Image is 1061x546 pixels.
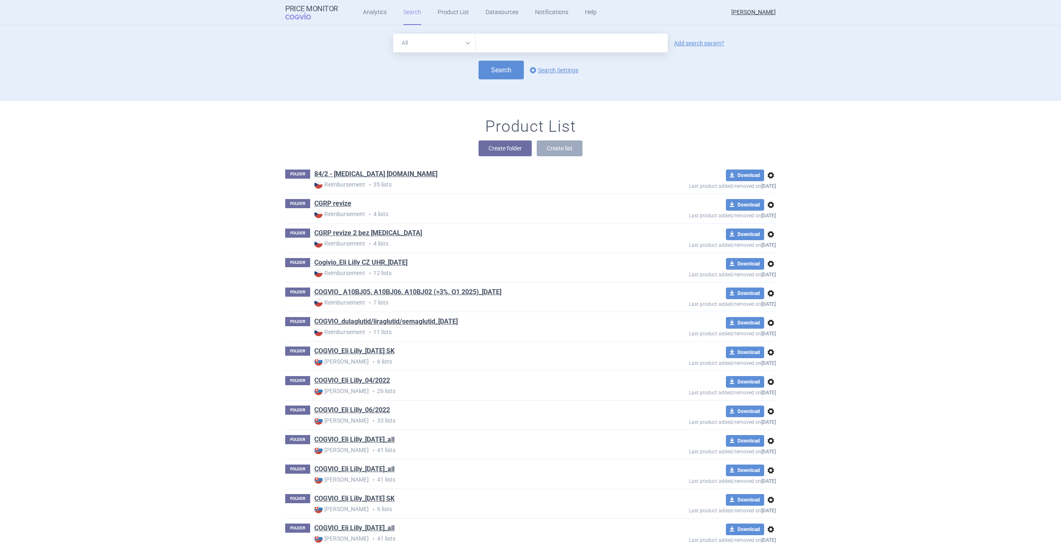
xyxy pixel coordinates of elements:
strong: Reimbursement [314,239,365,248]
p: FOLDER [285,199,310,208]
strong: [DATE] [761,449,776,455]
p: 26 lists [314,387,629,396]
a: COGVIO_Eli Lilly_[DATE]_all [314,435,395,444]
h1: COGVIO_Eli Lilly_06/2022 [314,406,390,416]
p: Last product added/removed on [629,270,776,278]
strong: Reimbursement [314,269,365,277]
h1: COGVIO_Eli Lilly_04/2022 [314,376,390,387]
button: Download [726,170,764,181]
p: Last product added/removed on [629,388,776,396]
strong: Reimbursement [314,210,365,218]
img: CZ [314,298,323,307]
img: SK [314,387,323,395]
img: CZ [314,269,323,277]
p: 4 lists [314,239,629,248]
a: COGVIO_Eli Lilly_04/2022 [314,376,390,385]
p: FOLDER [285,229,310,238]
p: FOLDER [285,524,310,533]
img: SK [314,416,323,425]
strong: [DATE] [761,272,776,278]
i: • [365,210,373,219]
strong: [DATE] [761,213,776,219]
p: FOLDER [285,494,310,503]
a: CGRP revize [314,199,351,208]
img: CZ [314,210,323,218]
i: • [365,328,373,337]
span: COGVIO [285,13,323,20]
p: 4 lists [314,210,629,219]
img: SK [314,475,323,484]
button: Download [726,317,764,329]
p: FOLDER [285,170,310,179]
strong: [DATE] [761,390,776,396]
a: COGVIO_Eli Lilly_[DATE] SK [314,347,395,356]
a: Cogivio_Eli Lilly CZ UHR_[DATE] [314,258,407,267]
p: 35 lists [314,180,629,189]
p: FOLDER [285,376,310,385]
strong: [PERSON_NAME] [314,505,369,513]
a: COGVIO_Eli Lilly_[DATE]_all [314,524,395,533]
button: Create folder [479,140,532,156]
button: Download [726,406,764,417]
a: COGVIO_Eli Lilly_[DATE] SK [314,494,395,503]
strong: [DATE] [761,242,776,248]
img: CZ [314,180,323,189]
p: 12 lists [314,269,629,278]
img: SK [314,446,323,454]
strong: [PERSON_NAME] [314,357,369,366]
p: Last product added/removed on [629,211,776,219]
img: SK [314,357,323,366]
i: • [369,387,377,396]
p: FOLDER [285,288,310,297]
p: Last product added/removed on [629,417,776,425]
button: Download [726,465,764,476]
p: Last product added/removed on [629,358,776,366]
i: • [369,476,377,484]
h1: COGVIO_Eli Lilly_5.10.2022_all [314,524,395,534]
p: 6 lists [314,505,629,514]
p: 41 lists [314,446,629,455]
strong: [DATE] [761,508,776,514]
strong: Reimbursement [314,328,365,336]
button: Download [726,524,764,535]
img: SK [314,534,323,543]
strong: Price Monitor [285,5,338,13]
strong: [PERSON_NAME] [314,475,369,484]
p: Last product added/removed on [629,476,776,484]
a: 84/2 - [MEDICAL_DATA] [DOMAIN_NAME] [314,170,437,179]
button: Download [726,229,764,240]
p: FOLDER [285,347,310,356]
strong: [PERSON_NAME] [314,534,369,543]
p: 41 lists [314,475,629,484]
a: COGVIO_Eli Lilly_06/2022 [314,406,390,415]
img: CZ [314,239,323,248]
strong: [DATE] [761,331,776,337]
img: SK [314,505,323,513]
a: COGVIO_ A10BJ05, A10BJ06, A10BJ02 (>3%, Q1 2025)_[DATE] [314,288,501,297]
img: CZ [314,328,323,336]
strong: [DATE] [761,360,776,366]
button: Download [726,494,764,506]
strong: [DATE] [761,301,776,307]
h1: COGVIO_Eli Lilly_13.10.2023_all [314,465,395,475]
a: COGVIO_dulaglutid/liraglutid/semaglutid_[DATE] [314,317,458,326]
p: Last product added/removed on [629,506,776,514]
p: Last product added/removed on [629,299,776,307]
button: Download [726,376,764,388]
a: COGVIO_Eli Lilly_[DATE]_all [314,465,395,474]
strong: [DATE] [761,183,776,189]
button: Download [726,435,764,447]
strong: Reimbursement [314,180,365,189]
p: 6 lists [314,357,629,366]
i: • [369,505,377,514]
h1: Cogivio_Eli Lilly CZ UHR_13.12.2024 [314,258,407,269]
button: Download [726,258,764,270]
a: Add search param? [674,40,724,46]
h1: COGVIO_Eli Lilly_04.02.2025 SK [314,347,395,357]
button: Search [479,61,524,79]
i: • [369,535,377,543]
p: Last product added/removed on [629,447,776,455]
i: • [365,240,373,248]
i: • [369,446,377,455]
strong: [PERSON_NAME] [314,446,369,454]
